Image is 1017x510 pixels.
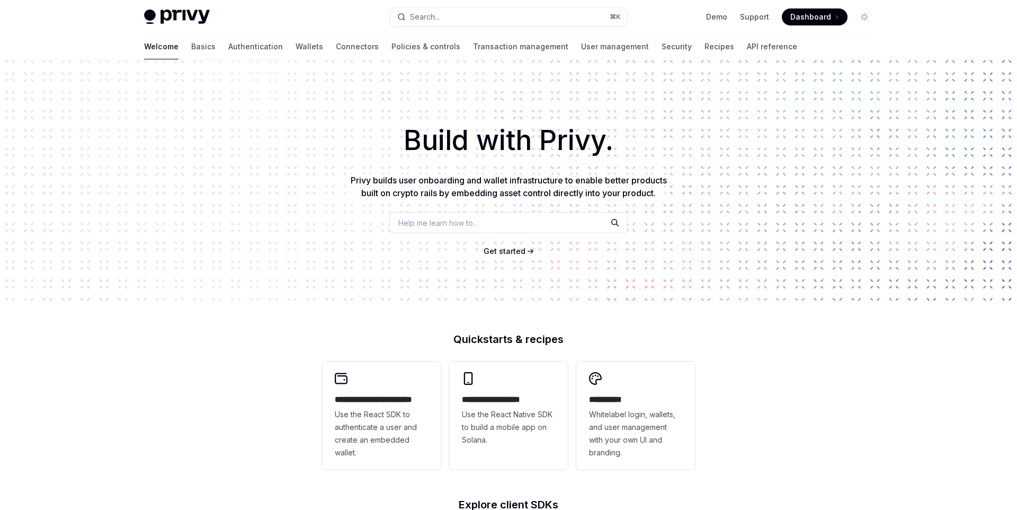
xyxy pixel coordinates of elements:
div: Search... [410,11,440,23]
a: Policies & controls [391,34,460,59]
button: Search...⌘K [390,7,627,27]
span: Whitelabel login, wallets, and user management with your own UI and branding. [589,408,682,459]
a: Recipes [704,34,734,59]
h2: Quickstarts & recipes [322,334,695,345]
a: Get started [484,246,525,257]
a: Support [740,12,769,22]
span: Use the React SDK to authenticate a user and create an embedded wallet. [335,408,428,459]
span: Privy builds user onboarding and wallet infrastructure to enable better products built on crypto ... [351,175,667,198]
h2: Explore client SDKs [322,499,695,510]
a: Wallets [296,34,323,59]
a: **** **** **** ***Use the React Native SDK to build a mobile app on Solana. [449,362,568,470]
button: Toggle dark mode [856,8,873,25]
a: Welcome [144,34,179,59]
a: Transaction management [473,34,568,59]
a: Security [662,34,692,59]
a: Basics [191,34,216,59]
a: **** *****Whitelabel login, wallets, and user management with your own UI and branding. [576,362,695,470]
a: User management [581,34,649,59]
a: Demo [706,12,727,22]
span: Use the React Native SDK to build a mobile app on Solana. [462,408,555,446]
a: API reference [747,34,797,59]
a: Authentication [228,34,283,59]
a: Connectors [336,34,379,59]
a: Dashboard [782,8,847,25]
span: Get started [484,247,525,256]
h1: Build with Privy. [17,120,1000,161]
span: Help me learn how to… [398,217,479,228]
span: Dashboard [790,12,831,22]
img: light logo [144,10,210,24]
span: ⌘ K [610,13,621,21]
